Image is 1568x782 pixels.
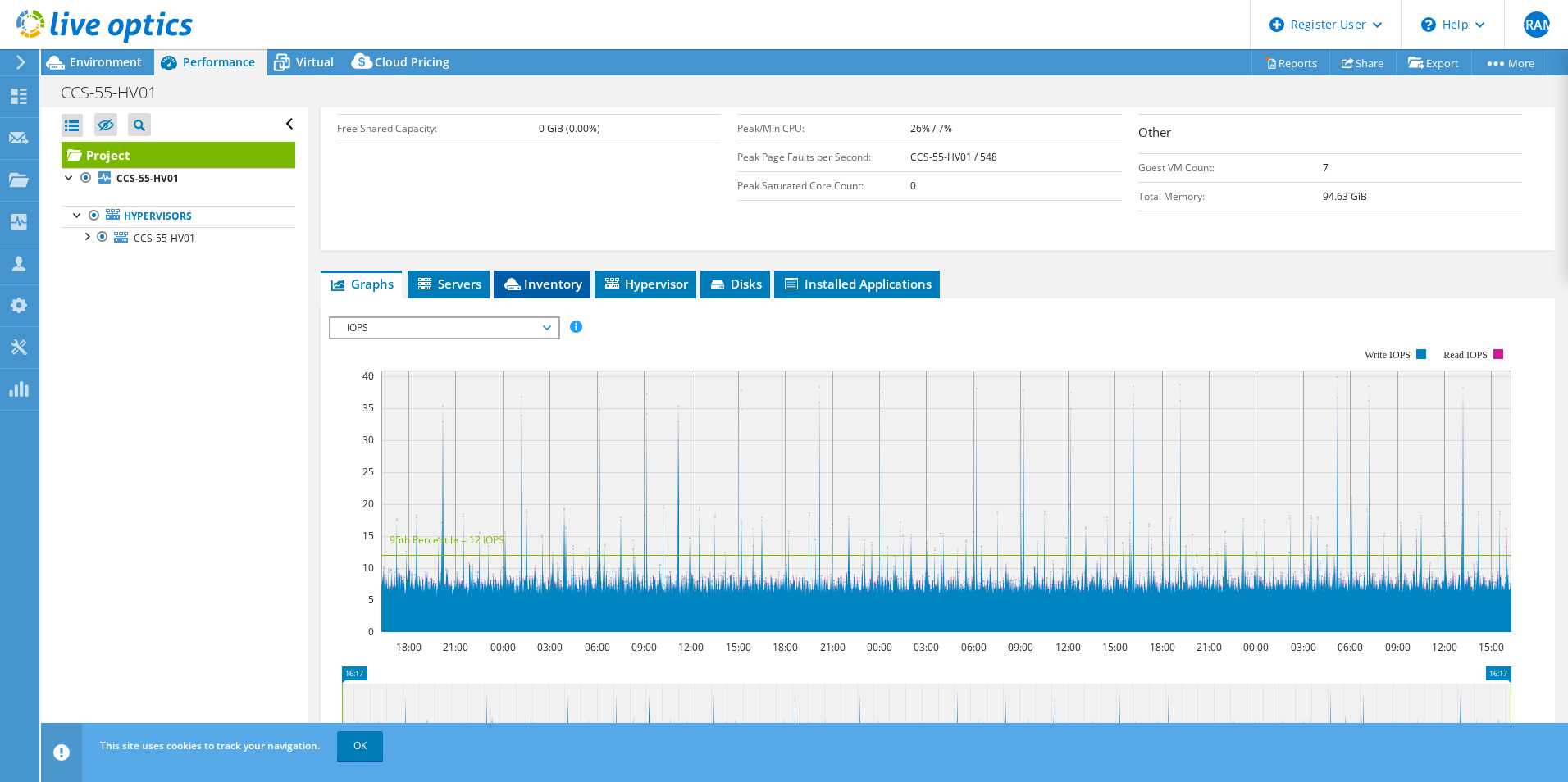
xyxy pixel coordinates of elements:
span: IOPS [339,318,549,338]
text: 06:00 [584,640,609,654]
text: 15:00 [725,640,750,654]
b: 0 GiB (0.00%) [539,121,600,135]
span: ERAM [1524,11,1550,38]
h1: CCS-55-HV01 [53,84,182,102]
text: Write IOPS [1365,349,1411,361]
text: 21:00 [442,640,467,654]
a: Reports [1251,50,1330,75]
text: 25 [362,465,374,479]
text: 15:00 [1101,640,1127,654]
td: Peak Page Faults per Second: [737,143,910,171]
td: Peak/Min CPU: [737,114,910,143]
span: This site uses cookies to track your navigation. [100,739,320,752]
text: 40 [362,369,374,383]
text: 15 [362,529,374,543]
text: 12:00 [1431,640,1456,654]
text: 00:00 [866,640,891,654]
a: Share [1329,50,1397,75]
text: 21:00 [1196,640,1221,654]
text: 00:00 [490,640,515,654]
a: CCS-55-HV01 [62,227,295,248]
text: 06:00 [960,640,986,654]
text: 18:00 [395,640,421,654]
td: Free Shared Capacity: [337,114,539,143]
b: CCS-55-HV01 / 548 [910,150,997,164]
svg: \n [1421,17,1436,32]
text: 09:00 [631,640,656,654]
text: 18:00 [772,640,797,654]
span: Servers [416,275,481,292]
a: Project [62,142,295,168]
span: Disks [709,275,762,292]
a: Hypervisors [62,206,295,227]
a: CCS-55-HV01 [62,168,295,189]
h3: Other [1138,123,1522,145]
td: Peak Saturated Core Count: [737,171,910,200]
b: 94.63 GiB [1323,189,1367,203]
text: 03:00 [913,640,938,654]
span: Hypervisor [603,275,688,292]
span: CCS-55-HV01 [134,231,195,245]
text: 12:00 [1055,640,1080,654]
td: Guest VM Count: [1138,153,1324,182]
text: 03:00 [1290,640,1315,654]
span: Cloud Pricing [375,54,449,70]
b: 7 [1323,161,1329,175]
b: CCS-55-HV01 [116,171,179,185]
text: 95th Percentile = 12 IOPS [390,533,504,547]
text: 06:00 [1337,640,1362,654]
text: 18:00 [1149,640,1174,654]
span: Virtual [296,54,334,70]
text: 15:00 [1478,640,1503,654]
text: 12:00 [677,640,703,654]
text: 0 [368,625,374,639]
text: 21:00 [819,640,845,654]
b: 26% / 7% [910,121,952,135]
text: 30 [362,433,374,447]
text: 00:00 [1242,640,1268,654]
span: Installed Applications [782,275,932,292]
text: 5 [368,593,374,607]
span: Performance [183,54,255,70]
span: Environment [70,54,142,70]
text: 20 [362,497,374,511]
text: 09:00 [1384,640,1410,654]
text: 09:00 [1007,640,1032,654]
a: OK [337,731,383,761]
text: 03:00 [536,640,562,654]
text: 35 [362,401,374,415]
text: Read IOPS [1443,349,1488,361]
b: 0 [910,179,916,193]
a: Export [1396,50,1472,75]
text: 10 [362,561,374,575]
td: Total Memory: [1138,182,1324,211]
a: More [1471,50,1547,75]
span: Graphs [329,275,394,292]
span: Inventory [502,275,582,292]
